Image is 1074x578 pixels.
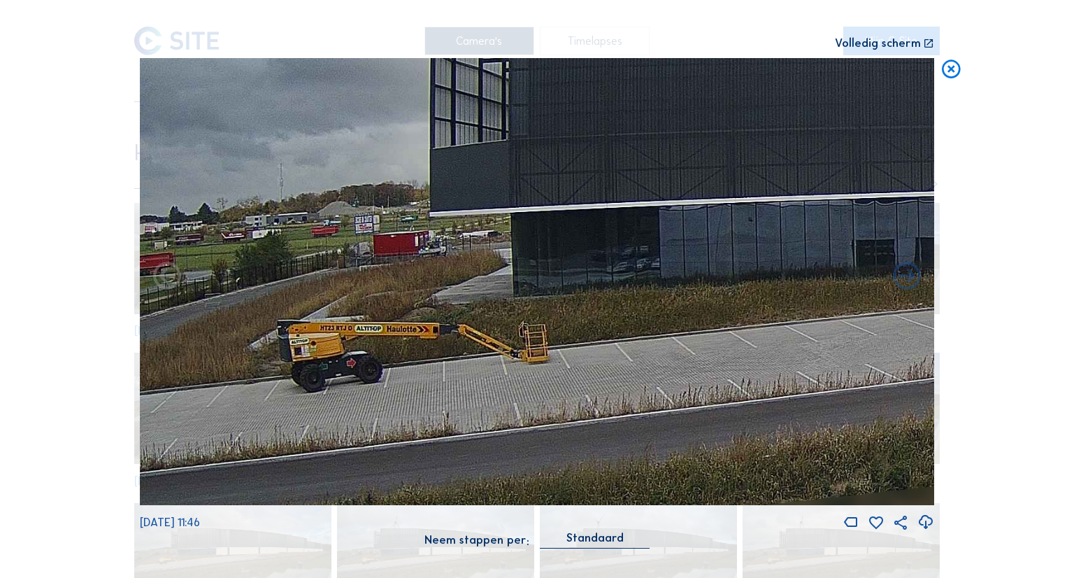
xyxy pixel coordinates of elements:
div: Neem stappen per: [424,535,529,546]
img: Image [140,58,934,505]
i: Back [890,260,924,294]
div: Standaard [540,532,650,548]
div: Volledig scherm [835,38,921,50]
span: [DATE] 11:46 [140,516,200,529]
div: Standaard [566,532,624,544]
i: Forward [150,260,184,294]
